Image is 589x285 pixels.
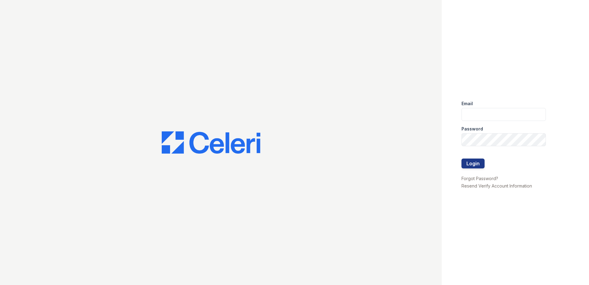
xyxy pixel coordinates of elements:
[162,131,260,154] img: CE_Logo_Blue-a8612792a0a2168367f1c8372b55b34899dd931a85d93a1a3d3e32e68fde9ad4.png
[461,159,485,168] button: Login
[461,176,498,181] a: Forgot Password?
[461,101,473,107] label: Email
[461,183,532,188] a: Resend Verify Account Information
[461,126,483,132] label: Password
